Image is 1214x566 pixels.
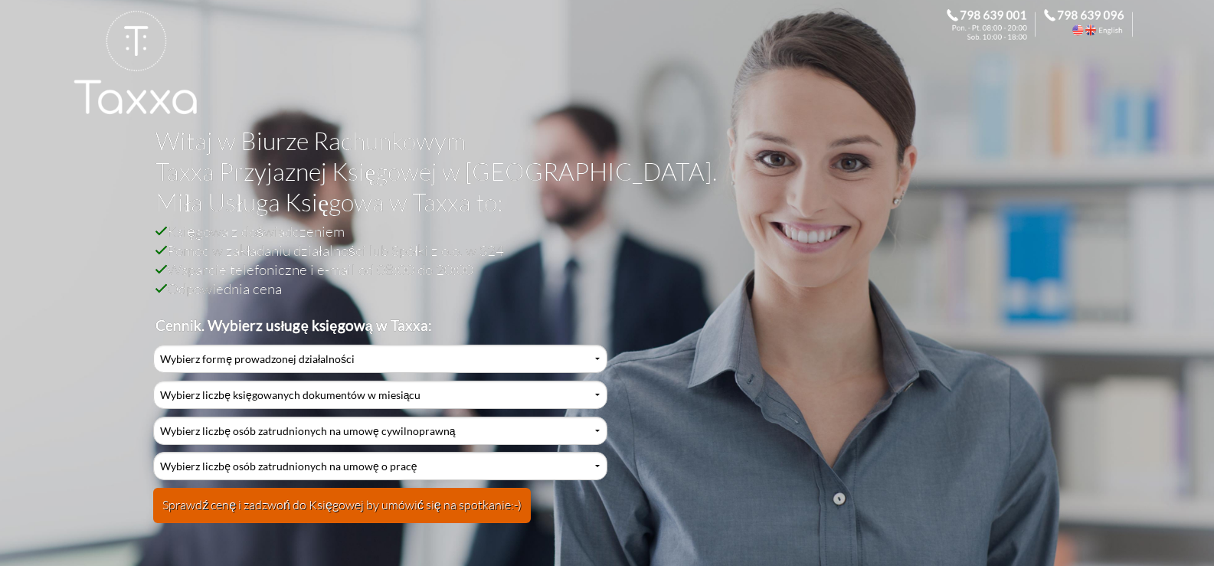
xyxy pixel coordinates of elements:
button: Sprawdź cenę i zadzwoń do Księgowej by umówić się na spotkanie:-) [153,488,531,523]
div: Call the Accountant. 798 639 096 [1044,9,1141,40]
b: Cennik. Wybierz usługę księgową w Taxxa: [155,316,432,334]
div: Zadzwoń do Księgowej. 798 639 001 [947,9,1044,40]
h2: Księgowa z doświadczeniem Pomoc w zakładaniu działalności lub Spółki z o.o. w S24 Wsparcie telefo... [155,221,1045,335]
h1: Witaj w Biurze Rachunkowym Taxxa Przyjaznej Księgowej w [GEOGRAPHIC_DATA]. Miła Usługa Księgowa w... [155,126,1045,221]
div: Cennik Usług Księgowych Przyjaznej Księgowej w Biurze Rachunkowym Taxxa [153,345,607,532]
